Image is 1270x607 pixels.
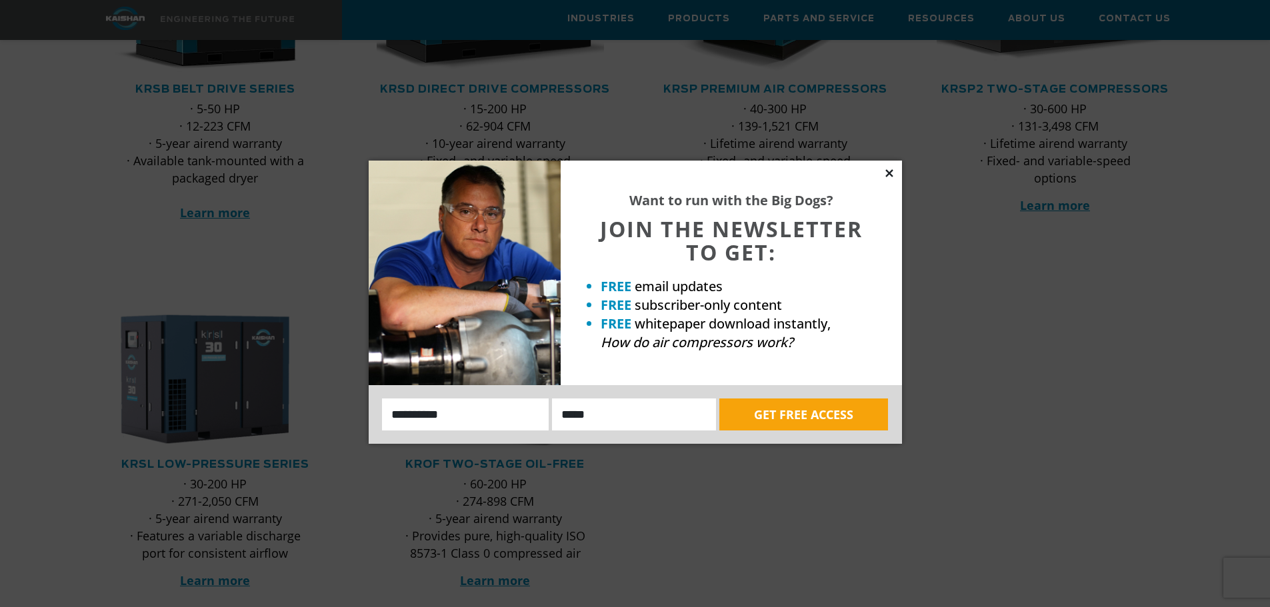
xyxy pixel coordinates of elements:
[601,333,793,351] em: How do air compressors work?
[601,314,631,332] strong: FREE
[635,314,831,332] span: whitepaper download instantly,
[382,398,549,430] input: Name:
[883,167,895,179] button: Close
[601,277,631,295] strong: FREE
[635,277,723,295] span: email updates
[629,191,833,209] strong: Want to run with the Big Dogs?
[719,398,888,430] button: GET FREE ACCESS
[601,296,631,314] strong: FREE
[600,215,863,267] span: JOIN THE NEWSLETTER TO GET:
[552,398,716,430] input: Email
[635,296,782,314] span: subscriber-only content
